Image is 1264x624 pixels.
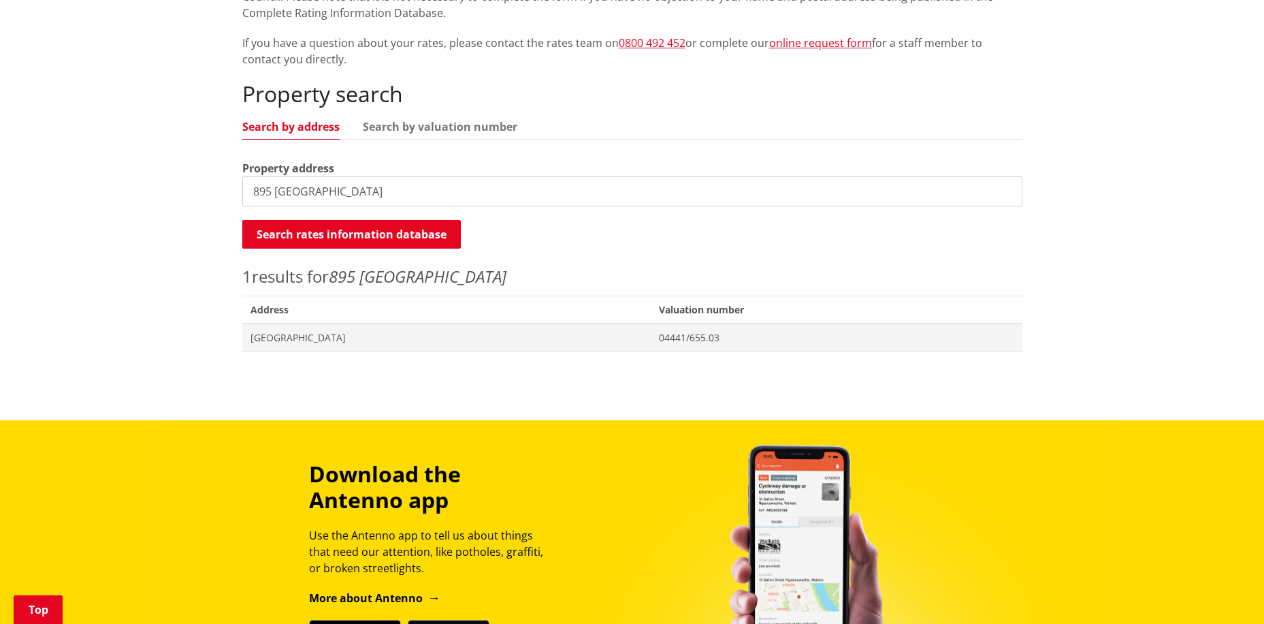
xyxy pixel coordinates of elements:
[14,595,63,624] a: Top
[329,265,506,287] em: 895 [GEOGRAPHIC_DATA]
[1201,567,1250,616] iframe: Messenger Launcher
[242,35,1022,67] p: If you have a question about your rates, please contact the rates team on or complete our for a s...
[769,35,872,50] a: online request form
[309,527,555,576] p: Use the Antenno app to tell us about things that need our attention, like potholes, graffiti, or ...
[242,81,1022,107] h2: Property search
[242,160,334,176] label: Property address
[309,461,555,514] h3: Download the Antenno app
[242,264,1022,289] p: results for
[659,331,1014,345] span: 04441/655.03
[651,296,1022,324] span: Valuation number
[242,296,651,324] span: Address
[242,324,1022,352] a: [GEOGRAPHIC_DATA] 04441/655.03
[242,220,461,249] button: Search rates information database
[242,265,252,287] span: 1
[250,331,643,345] span: [GEOGRAPHIC_DATA]
[242,121,340,132] a: Search by address
[619,35,685,50] a: 0800 492 452
[309,591,440,606] a: More about Antenno
[363,121,517,132] a: Search by valuation number
[242,176,1022,206] input: e.g. Duke Street NGARUAWAHIA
